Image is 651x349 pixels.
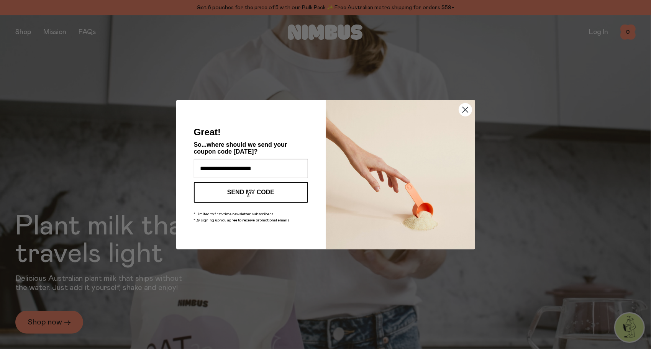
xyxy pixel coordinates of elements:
img: c0d45117-8e62-4a02-9742-374a5db49d45.jpeg [326,100,475,249]
span: Great! [194,127,221,137]
button: Close dialog [459,103,472,116]
span: *By signing up you agree to receive promotional emails [194,218,290,222]
button: SEND MY CODE [194,182,308,203]
input: Enter your email address [194,159,308,178]
span: *Limited to first-time newsletter subscribers [194,212,274,216]
span: So...where should we send your coupon code [DATE]? [194,141,287,155]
